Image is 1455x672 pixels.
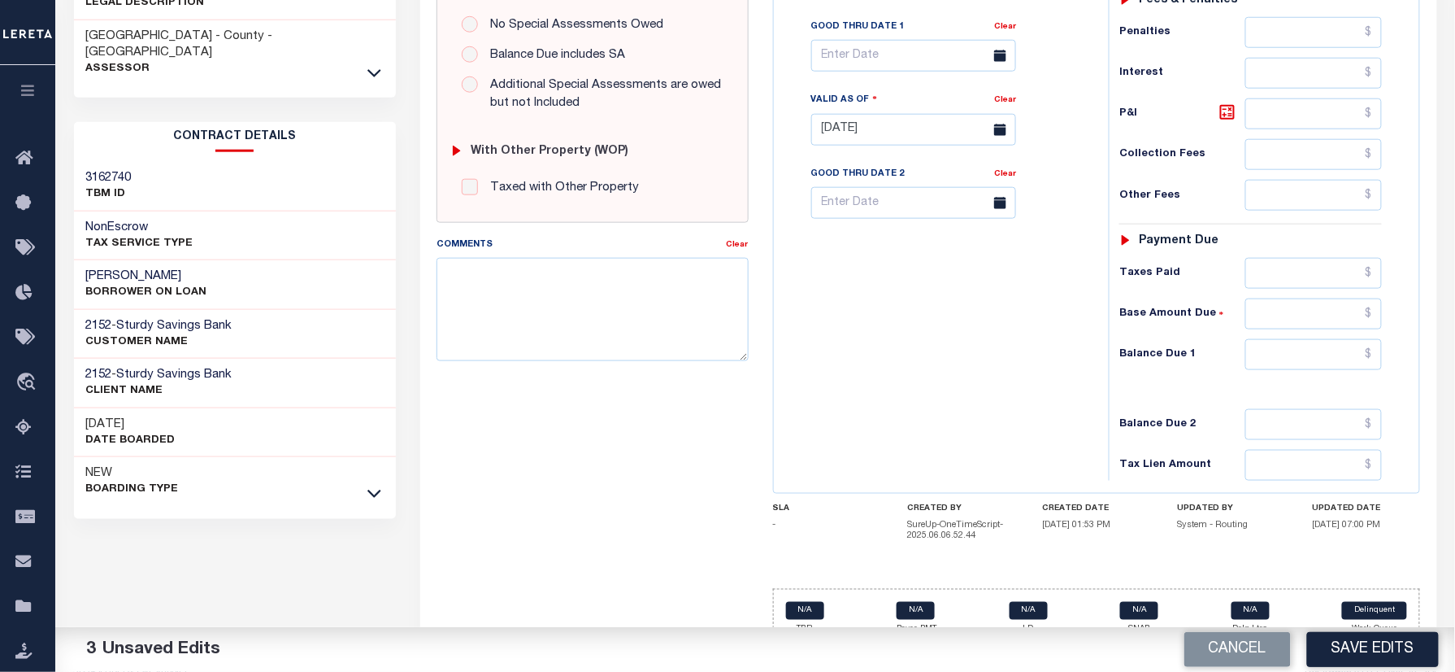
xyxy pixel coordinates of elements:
h5: [DATE] 07:00 PM [1313,520,1421,530]
input: $ [1245,409,1382,440]
h3: NonEscrow [86,220,193,236]
h2: CONTRACT details [74,122,397,152]
input: $ [1245,58,1382,89]
p: SNAP [1120,624,1158,636]
h3: [DATE] [86,417,176,433]
span: Unsaved Edits [102,641,220,658]
h6: Balance Due 2 [1119,418,1245,431]
p: Tax Service Type [86,236,193,252]
a: N/A [786,602,824,620]
h5: [DATE] 01:53 PM [1043,520,1151,530]
h6: Taxes Paid [1119,267,1245,280]
h6: with Other Property (WOP) [471,145,628,159]
h4: CREATED BY [908,504,1016,513]
p: LD [1010,624,1048,636]
span: - [773,521,776,530]
p: Boarding Type [86,482,179,498]
input: $ [1245,139,1382,170]
label: Taxed with Other Property [482,179,639,198]
h6: Penalties [1119,26,1245,39]
h3: - [86,367,232,383]
h4: CREATED DATE [1043,504,1151,513]
h4: UPDATED BY [1178,504,1286,513]
p: CLIENT Name [86,383,232,399]
input: $ [1245,258,1382,289]
h3: 3162740 [86,170,132,186]
p: Payee PMT [897,624,936,636]
h3: [PERSON_NAME] [86,268,207,285]
label: Good Thru Date 2 [811,168,905,181]
span: 3 [86,641,96,658]
h3: NEW [86,465,179,482]
label: Valid as Of [811,92,878,107]
i: travel_explore [15,373,41,394]
a: N/A [1231,602,1270,620]
h4: SLA [773,504,881,513]
label: Good Thru Date 1 [811,20,905,34]
button: Cancel [1184,632,1291,667]
input: $ [1245,180,1382,211]
a: Delinquent [1342,602,1407,620]
input: $ [1245,17,1382,48]
label: Balance Due includes SA [482,46,625,65]
h6: Interest [1119,67,1245,80]
h6: Other Fees [1119,190,1245,203]
h3: - [86,318,232,334]
span: Sturdy Savings Bank [117,320,232,332]
a: Clear [727,241,749,249]
a: N/A [897,602,935,620]
span: 2152 [86,320,112,332]
p: Date Boarded [86,433,176,449]
label: Additional Special Assessments are owed but not Included [482,76,723,113]
p: Assessor [86,61,384,77]
button: Save Edits [1307,632,1439,667]
a: N/A [1120,602,1158,620]
input: $ [1245,339,1382,370]
a: Clear [994,23,1016,31]
label: No Special Assessments Owed [482,16,663,35]
input: Enter Date [811,40,1016,72]
label: Comments [436,238,493,252]
h6: Payment due [1140,234,1219,248]
a: N/A [1010,602,1048,620]
h6: Tax Lien Amount [1119,459,1245,472]
span: Sturdy Savings Bank [117,369,232,381]
a: Clear [994,170,1016,178]
p: CUSTOMER Name [86,334,232,351]
span: 2152 [86,369,112,381]
input: Enter Date [811,187,1016,219]
h6: Base Amount Due [1119,308,1245,321]
h6: Collection Fees [1119,148,1245,161]
p: TBM ID [86,186,132,203]
input: $ [1245,450,1382,481]
input: Enter Date [811,114,1016,146]
h3: [GEOGRAPHIC_DATA] - County - [GEOGRAPHIC_DATA] [86,28,384,61]
input: $ [1245,299,1382,329]
h6: P&I [1119,103,1245,125]
a: Clear [994,96,1016,104]
h4: UPDATED DATE [1313,504,1421,513]
h5: System - Routing [1178,520,1286,530]
p: Work Queue [1342,624,1407,636]
h5: SureUp-OneTimeScript-2025.06.06.52.44 [908,520,1016,541]
input: $ [1245,98,1382,129]
h6: Balance Due 1 [1119,348,1245,361]
p: BORROWER ON LOAN [86,285,207,301]
p: Delq Ltrs [1231,624,1270,636]
p: TBR [786,624,824,636]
